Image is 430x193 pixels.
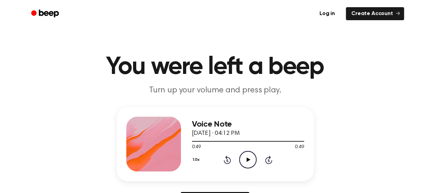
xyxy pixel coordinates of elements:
a: Log in [313,6,342,22]
h3: Voice Note [192,120,304,129]
span: 0:49 [192,144,201,151]
a: Beep [26,7,65,21]
span: [DATE] · 04:12 PM [192,130,240,137]
span: 0:49 [295,144,304,151]
a: Create Account [346,7,404,20]
h1: You were left a beep [40,55,390,79]
p: Turn up your volume and press play. [84,85,347,96]
button: 1.0x [192,154,202,166]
